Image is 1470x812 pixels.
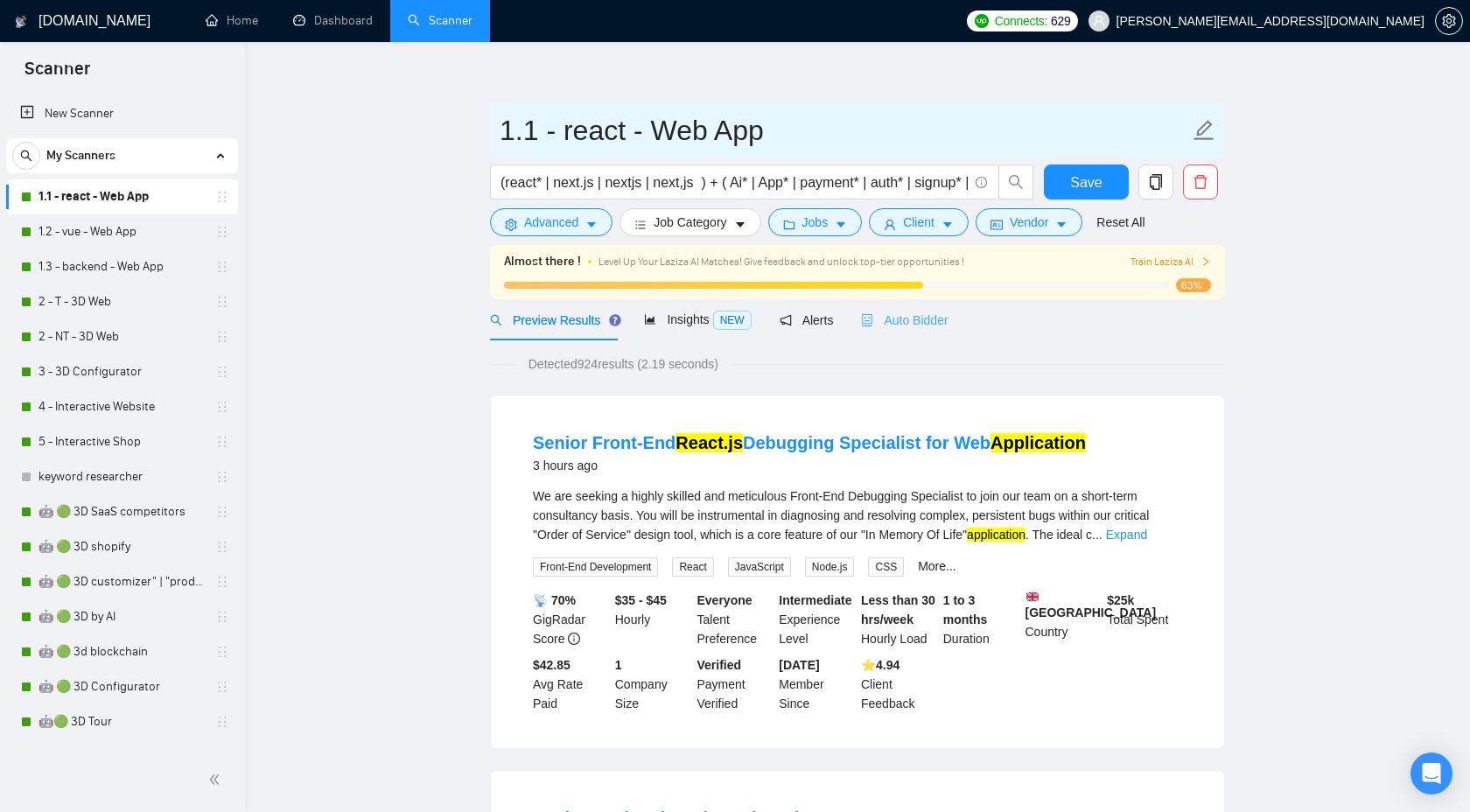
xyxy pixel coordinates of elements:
[634,218,647,231] span: bars
[215,575,229,589] span: holder
[1026,591,1039,603] img: 🇬🇧
[505,218,517,231] span: setting
[805,557,855,577] span: Node.js
[943,593,988,626] b: 1 to 3 months
[1106,528,1147,542] a: Expand
[615,658,622,672] b: 1
[1055,218,1067,231] span: caret-down
[1184,174,1217,190] span: delete
[215,365,229,379] span: holder
[46,138,115,173] span: My Scanners
[1139,174,1172,190] span: copy
[779,658,819,672] b: [DATE]
[644,313,656,325] span: area-chart
[976,208,1082,236] button: idcardVendorcaret-down
[861,658,899,672] b: ⭐️ 4.94
[38,599,205,634] a: 🤖 🟢 3D by AI
[38,459,205,494] a: keyword researcher
[38,424,205,459] a: 5 - Interactive Shop
[967,528,1025,542] mark: application
[215,470,229,484] span: holder
[215,610,229,624] span: holder
[1044,164,1129,199] button: Save
[783,218,795,231] span: folder
[490,208,612,236] button: settingAdvancedcaret-down
[1410,752,1452,794] div: Open Intercom Messenger
[857,655,940,713] div: Client Feedback
[615,593,667,607] b: $35 - $45
[779,593,851,607] b: Intermediate
[941,218,954,231] span: caret-down
[500,171,968,193] input: Search Freelance Jobs...
[1435,7,1463,35] button: setting
[215,505,229,519] span: holder
[1130,254,1211,270] button: Train Laziza AI
[869,208,969,236] button: userClientcaret-down
[976,177,987,188] span: info-circle
[1051,11,1070,31] span: 629
[780,313,834,327] span: Alerts
[13,150,39,162] span: search
[1103,591,1186,648] div: Total Spent
[215,400,229,414] span: holder
[215,260,229,274] span: holder
[612,591,694,648] div: Hourly
[533,433,1086,452] a: Senior Front-EndReact.jsDebugging Specialist for WebApplication
[215,435,229,449] span: holder
[728,557,791,577] span: JavaScript
[990,433,1086,452] mark: Application
[208,771,226,788] span: double-left
[490,314,502,326] span: search
[861,313,948,327] span: Auto Bidder
[1096,213,1144,232] a: Reset All
[215,190,229,204] span: holder
[408,13,472,28] a: searchScanner
[568,633,580,645] span: info-circle
[1436,14,1462,28] span: setting
[533,658,570,672] b: $42.85
[533,593,576,607] b: 📡 70%
[1070,171,1102,193] span: Save
[644,312,751,326] span: Insights
[884,218,896,231] span: user
[529,591,612,648] div: GigRadar Score
[1435,14,1463,28] a: setting
[1092,528,1102,542] span: ...
[215,680,229,694] span: holder
[780,314,792,326] span: notification
[694,655,776,713] div: Payment Verified
[533,557,658,577] span: Front-End Development
[215,225,229,239] span: holder
[215,330,229,344] span: holder
[1093,15,1105,27] span: user
[861,593,935,626] b: Less than 30 hrs/week
[504,252,581,271] span: Almost there !
[516,354,731,374] span: Detected 924 results (2.19 seconds)
[940,591,1022,648] div: Duration
[654,213,726,232] span: Job Category
[835,218,847,231] span: caret-down
[990,218,1003,231] span: idcard
[533,455,1086,476] div: 3 hours ago
[38,529,205,564] a: 🤖 🟢 3D shopify
[215,715,229,729] span: holder
[38,564,205,599] a: 🤖 🟢 3D customizer" | "product customizer"
[619,208,760,236] button: barsJob Categorycaret-down
[998,164,1033,199] button: search
[38,249,205,284] a: 1.3 - backend - Web App
[607,312,623,328] div: Tooltip anchor
[868,557,904,577] span: CSS
[215,540,229,554] span: holder
[1010,213,1048,232] span: Vendor
[38,319,205,354] a: 2 - NT - 3D Web
[1183,164,1218,199] button: delete
[802,213,829,232] span: Jobs
[20,96,224,131] a: New Scanner
[15,8,27,36] img: logo
[768,208,863,236] button: folderJobscaret-down
[38,179,205,214] a: 1.1 - react - Web App
[995,11,1047,31] span: Connects:
[6,96,238,131] li: New Scanner
[672,557,713,577] span: React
